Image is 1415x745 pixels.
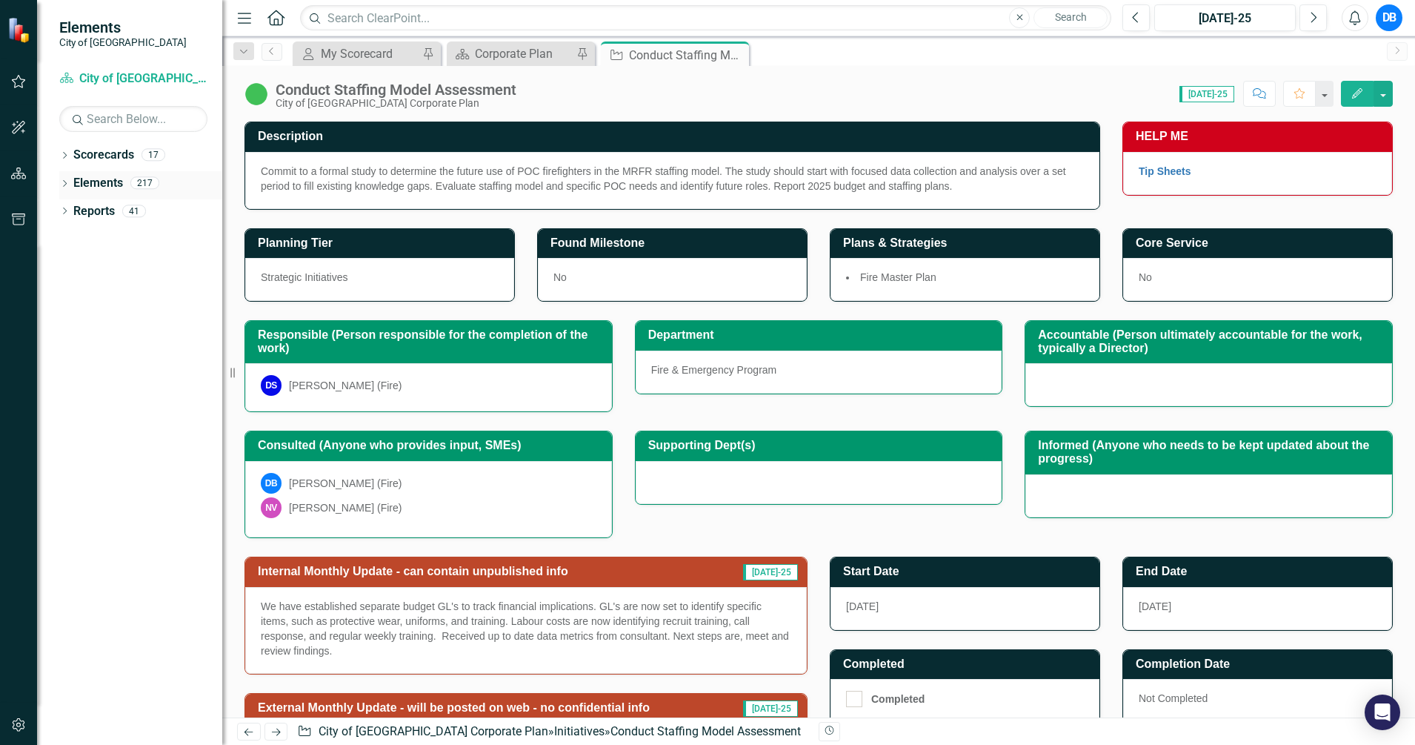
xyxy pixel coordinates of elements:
span: [DATE]-25 [743,701,798,717]
div: Open Intercom Messenger [1365,695,1400,730]
button: [DATE]-25 [1154,4,1296,31]
button: DB [1376,4,1402,31]
span: Strategic Initiatives [261,271,348,283]
a: My Scorecard [296,44,419,63]
a: City of [GEOGRAPHIC_DATA] Corporate Plan [59,70,207,87]
img: ClearPoint Strategy [7,17,33,43]
span: No [553,271,567,283]
span: [DATE] [846,600,879,612]
h3: Department [648,328,995,342]
a: Tip Sheets [1139,165,1191,177]
div: [PERSON_NAME] (Fire) [289,378,402,393]
img: In Progress [244,82,268,106]
span: No [1139,271,1152,283]
span: [DATE]-25 [743,564,798,580]
h3: Completion Date [1136,658,1385,671]
h3: End Date [1136,565,1385,578]
h3: External Monthly Update - will be posted on web - no confidential info [258,701,731,715]
h3: Plans & Strategies [843,236,1092,250]
h3: Supporting Dept(s) [648,439,995,452]
div: NV [261,497,282,518]
button: Search [1033,7,1108,28]
h3: Core Service [1136,236,1385,250]
div: 217 [130,177,159,190]
div: Conduct Staffing Model Assessment [610,724,801,738]
h3: Found Milestone [550,236,799,250]
h3: Completed [843,658,1092,671]
div: DS [261,375,282,396]
h3: HELP ME [1136,130,1385,143]
small: City of [GEOGRAPHIC_DATA] [59,36,187,48]
div: DB [261,473,282,494]
span: Fire Master Plan [860,271,936,283]
div: [DATE]-25 [1159,10,1291,27]
a: Initiatives [554,724,605,738]
p: We have established separate budget GL's to track financial implications. GL's are now set to ide... [261,599,791,658]
a: Scorecards [73,147,134,164]
div: 41 [122,205,146,217]
div: 17 [141,149,165,162]
span: Search [1055,11,1087,23]
a: Corporate Plan [450,44,573,63]
div: [PERSON_NAME] (Fire) [289,476,402,491]
a: City of [GEOGRAPHIC_DATA] Corporate Plan [319,724,548,738]
input: Search Below... [59,106,207,132]
span: Fire & Emergency Program [651,364,777,376]
div: Corporate Plan [475,44,573,63]
div: Conduct Staffing Model Assessment [276,82,516,98]
input: Search ClearPoint... [300,5,1111,31]
div: My Scorecard [321,44,419,63]
span: [DATE] [1139,600,1171,612]
h3: Accountable (Person ultimately accountable for the work, typically a Director) [1038,328,1385,354]
a: Elements [73,175,123,192]
div: City of [GEOGRAPHIC_DATA] Corporate Plan [276,98,516,109]
h3: Responsible (Person responsible for the completion of the work) [258,328,605,354]
span: [DATE]-25 [1179,86,1234,102]
h3: Start Date [843,565,1092,578]
div: Not Completed [1123,679,1392,722]
div: [PERSON_NAME] (Fire) [289,500,402,515]
div: » » [297,724,808,741]
h3: Planning Tier [258,236,507,250]
h3: Description [258,130,1092,143]
h3: Internal Monthly Update - can contain unpublished info [258,565,716,578]
p: Commit to a formal study to determine the future use of POC firefighters in the MRFR staffing mod... [261,164,1084,193]
h3: Informed (Anyone who needs to be kept updated about the progress) [1038,439,1385,465]
h3: Consulted (Anyone who provides input, SMEs) [258,439,605,452]
a: Reports [73,203,115,220]
span: Elements [59,19,187,36]
div: Conduct Staffing Model Assessment [629,46,745,64]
